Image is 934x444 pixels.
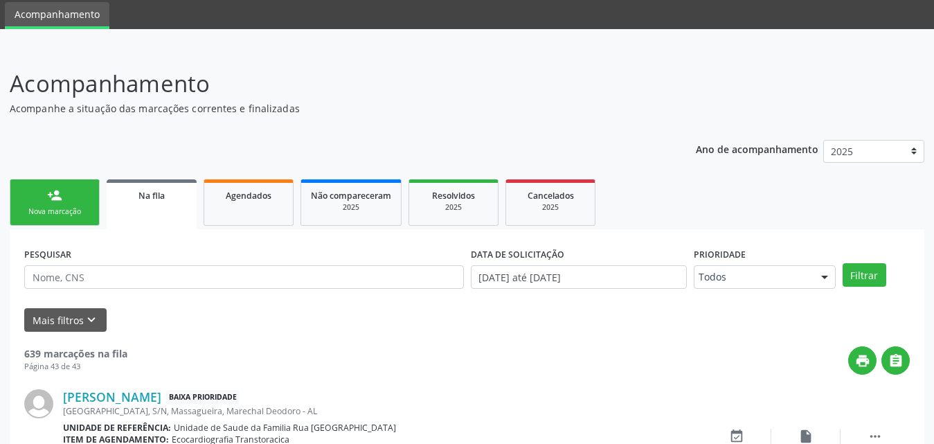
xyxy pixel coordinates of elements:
[471,265,687,289] input: Selecione um intervalo
[24,361,127,373] div: Página 43 de 43
[729,429,744,444] i: event_available
[516,202,585,213] div: 2025
[138,190,165,202] span: Na fila
[855,353,870,368] i: print
[63,422,171,434] b: Unidade de referência:
[843,263,886,287] button: Filtrar
[311,202,391,213] div: 2025
[10,66,650,101] p: Acompanhamento
[20,206,89,217] div: Nova marcação
[419,202,488,213] div: 2025
[63,405,702,417] div: [GEOGRAPHIC_DATA], S/N, Massagueira, Marechal Deodoro - AL
[868,429,883,444] i: 
[432,190,475,202] span: Resolvidos
[5,2,109,29] a: Acompanhamento
[798,429,814,444] i: insert_drive_file
[47,188,62,203] div: person_add
[471,244,564,265] label: DATA DE SOLICITAÇÃO
[24,389,53,418] img: img
[694,244,746,265] label: Prioridade
[24,265,464,289] input: Nome, CNS
[881,346,910,375] button: 
[63,389,161,405] a: [PERSON_NAME]
[888,353,904,368] i: 
[174,422,396,434] span: Unidade de Saude da Familia Rua [GEOGRAPHIC_DATA]
[311,190,391,202] span: Não compareceram
[84,312,99,328] i: keyboard_arrow_down
[528,190,574,202] span: Cancelados
[848,346,877,375] button: print
[24,347,127,360] strong: 639 marcações na fila
[10,101,650,116] p: Acompanhe a situação das marcações correntes e finalizadas
[24,244,71,265] label: PESQUISAR
[166,390,240,405] span: Baixa Prioridade
[699,270,807,284] span: Todos
[24,308,107,332] button: Mais filtroskeyboard_arrow_down
[226,190,271,202] span: Agendados
[696,140,818,157] p: Ano de acompanhamento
